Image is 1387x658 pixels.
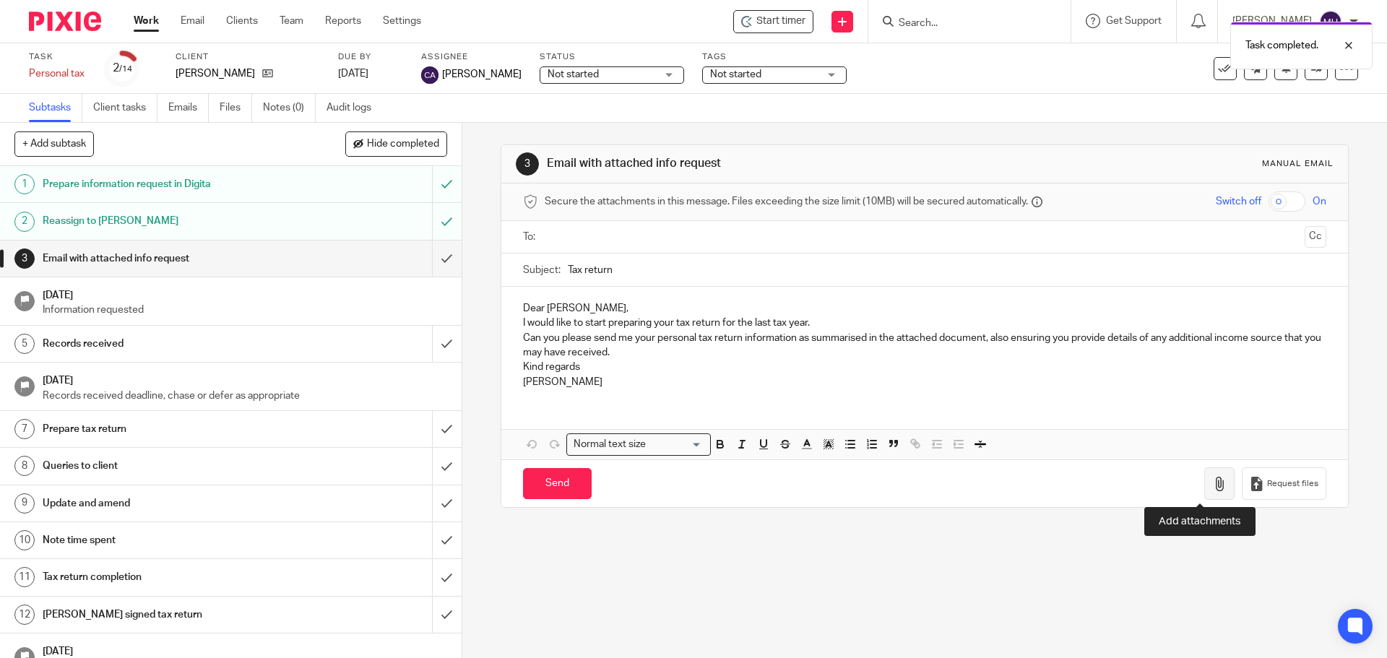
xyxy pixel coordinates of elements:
a: Files [220,94,252,122]
h1: Reassign to [PERSON_NAME] [43,210,293,232]
p: Information requested [43,303,447,317]
a: Audit logs [327,94,382,122]
h1: Prepare information request in Digita [43,173,293,195]
label: Task [29,51,87,63]
span: [DATE] [338,69,368,79]
h1: [DATE] [43,370,447,388]
div: 9 [14,493,35,514]
label: Assignee [421,51,522,63]
a: Work [134,14,159,28]
p: Records received deadline, chase or defer as appropriate [43,389,447,403]
a: Client tasks [93,94,157,122]
label: Subject: [523,263,561,277]
div: 7 [14,419,35,439]
div: 11 [14,567,35,587]
p: Task completed. [1245,38,1318,53]
input: Send [523,468,592,499]
span: Not started [548,69,599,79]
div: Francis Henry Britton - Personal tax [733,10,813,33]
a: Email [181,14,204,28]
button: Request files [1242,467,1326,500]
a: Subtasks [29,94,82,122]
div: Search for option [566,433,711,456]
button: Hide completed [345,131,447,156]
span: Not started [710,69,761,79]
div: 2 [14,212,35,232]
div: 1 [14,174,35,194]
div: 10 [14,530,35,550]
h1: [PERSON_NAME] signed tax return [43,604,293,625]
span: Hide completed [367,139,439,150]
a: Notes (0) [263,94,316,122]
span: [PERSON_NAME] [442,67,522,82]
h1: Tax return completion [43,566,293,588]
img: Pixie [29,12,101,31]
div: 3 [14,248,35,269]
div: 5 [14,334,35,354]
div: Manual email [1262,158,1334,170]
label: Status [540,51,684,63]
div: 2 [113,60,132,77]
p: Kind regards [523,360,1326,374]
span: Request files [1267,478,1318,490]
span: Secure the attachments in this message. Files exceeding the size limit (10MB) will be secured aut... [545,194,1028,209]
p: Can you please send me your personal tax return information as summarised in the attached documen... [523,331,1326,360]
h1: Queries to client [43,455,293,477]
label: Client [176,51,320,63]
h1: Prepare tax return [43,418,293,440]
p: [PERSON_NAME] [523,375,1326,389]
h1: Update and amend [43,493,293,514]
h1: [DATE] [43,285,447,303]
p: I would like to start preparing your tax return for the last tax year. [523,316,1326,330]
p: [PERSON_NAME] [176,66,255,81]
img: svg%3E [421,66,438,84]
p: Dear [PERSON_NAME], [523,301,1326,316]
div: 3 [516,152,539,176]
h1: Email with attached info request [547,156,956,171]
input: Search for option [650,437,702,452]
div: Personal tax [29,66,87,81]
a: Settings [383,14,421,28]
h1: Email with attached info request [43,248,293,269]
label: To: [523,230,539,244]
span: Switch off [1216,194,1261,209]
label: Due by [338,51,403,63]
div: 12 [14,605,35,625]
img: svg%3E [1319,10,1342,33]
a: Reports [325,14,361,28]
a: Team [280,14,303,28]
a: Clients [226,14,258,28]
button: + Add subtask [14,131,94,156]
h1: Records received [43,333,293,355]
a: Emails [168,94,209,122]
button: Cc [1305,226,1326,248]
h1: Note time spent [43,529,293,551]
div: 8 [14,456,35,476]
span: On [1313,194,1326,209]
small: /14 [119,65,132,73]
span: Normal text size [570,437,649,452]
